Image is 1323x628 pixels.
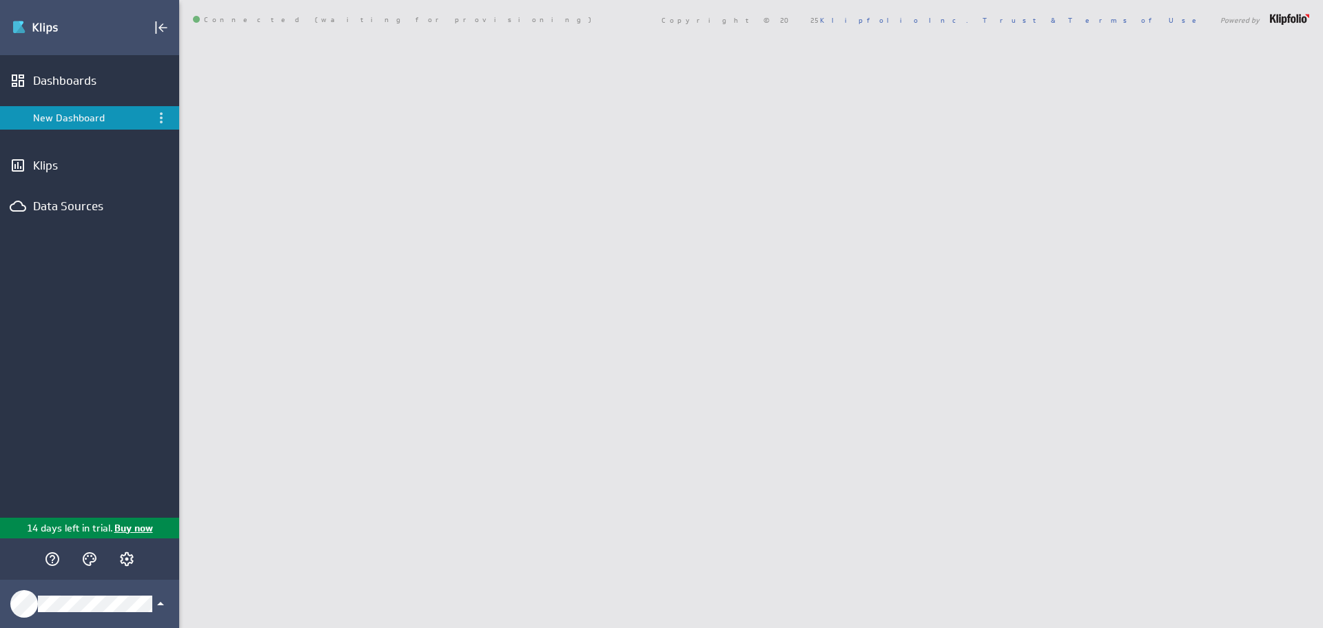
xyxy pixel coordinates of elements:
[983,15,1206,25] a: Trust & Terms of Use
[78,547,101,571] div: Themes
[33,158,146,173] div: Klips
[81,551,98,567] svg: Themes
[12,17,108,39] div: Go to Dashboards
[113,521,153,536] p: Buy now
[1220,17,1260,23] span: Powered by
[33,199,146,214] div: Data Sources
[153,110,170,126] div: Menu
[193,16,594,24] span: Connected (waiting for provisioning): ID: dpnc-24 Online: true
[12,17,108,39] img: Klipfolio klips logo
[27,521,113,536] p: 14 days left in trial.
[152,108,171,128] div: Menu
[153,110,170,126] div: Dashboard menu
[150,16,173,39] div: Collapse
[820,15,968,25] a: Klipfolio Inc.
[1270,14,1309,25] img: logo-footer.png
[33,112,148,124] div: New Dashboard
[661,17,968,23] span: Copyright © 2025
[119,551,135,567] svg: Account and settings
[33,73,146,88] div: Dashboards
[41,547,64,571] div: Help
[115,547,139,571] div: Account and settings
